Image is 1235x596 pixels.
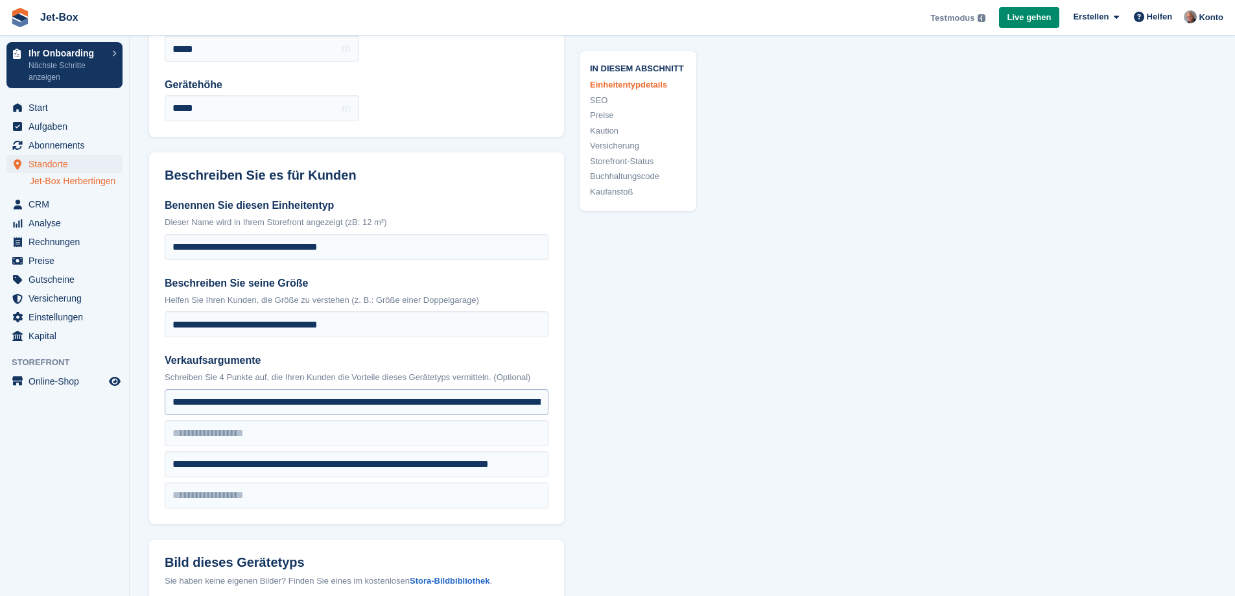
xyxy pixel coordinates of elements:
a: menu [6,252,123,270]
span: Konto [1199,11,1223,24]
a: Preise [590,109,686,122]
span: In diesem Abschnitt [590,61,686,73]
label: Verkaufsargumente [165,353,548,368]
span: Einstellungen [29,308,106,326]
span: Versicherung [29,289,106,307]
a: Jet-Box [35,6,84,28]
span: Rechnungen [29,233,106,251]
a: Vorschau-Shop [107,374,123,389]
p: Helfen Sie Ihren Kunden, die Größe zu verstehen (z. B.: Größe einer Doppelgarage) [165,294,548,307]
label: Bild dieses Gerätetyps [165,555,548,570]
img: icon-info-grey-7440780725fd019a000dd9b08b2336e03edf1995a4989e88bcd33f0948082b44.svg [978,14,985,22]
span: Aufgaben [29,117,106,136]
span: Testmodus [930,12,974,25]
a: Kaufanstoß [590,185,686,198]
a: Speisekarte [6,372,123,390]
div: Sie haben keine eigenen Bilder? Finden Sie eines im kostenlosen . [165,575,548,588]
a: menu [6,155,123,173]
label: Benennen Sie diesen Einheitentyp [165,198,548,213]
a: Einheitentypdetails [590,78,686,91]
span: Storefront [12,356,129,369]
a: Buchhaltungscode [590,170,686,183]
a: menu [6,195,123,213]
span: Helfen [1147,10,1173,23]
img: stora-icon-8386f47178a22dfd0bd8f6a31ec36ba5ce8667c1dd55bd0f319d3a0aa187defe.svg [10,8,30,27]
p: Ihr Onboarding [29,49,106,58]
p: Schreiben Sie 4 Punkte auf, die Ihren Kunden die Vorteile dieses Gerätetyps vermitteln. (Optional) [165,371,548,384]
h2: Beschreiben Sie es für Kunden [165,168,548,183]
a: menu [6,233,123,251]
a: Storefront-Status [590,154,686,167]
span: Erstellen [1073,10,1109,23]
a: Ihr Onboarding Nächste Schritte anzeigen [6,42,123,88]
a: menu [6,214,123,232]
a: menu [6,117,123,136]
span: Preise [29,252,106,270]
a: menu [6,308,123,326]
a: Versicherung [590,139,686,152]
label: Beschreiben Sie seine Größe [165,276,548,291]
a: Stora-Bildbibliothek [410,576,490,586]
a: Kaution [590,124,686,137]
span: Standorte [29,155,106,173]
a: Live gehen [999,7,1060,29]
span: Gutscheine [29,270,106,289]
span: Start [29,99,106,117]
a: menu [6,270,123,289]
a: SEO [590,93,686,106]
a: Jet-Box Herbertingen [30,175,123,187]
span: CRM [29,195,106,213]
p: Dieser Name wird in Ihrem Storefront angezeigt (zB: 12 m²) [165,216,548,229]
a: menu [6,327,123,345]
a: menu [6,99,123,117]
a: menu [6,136,123,154]
span: Online-Shop [29,372,106,390]
p: Nächste Schritte anzeigen [29,60,106,83]
label: Gerätehöhe [165,77,359,93]
span: Abonnements [29,136,106,154]
img: Kai-Uwe Walzer [1184,10,1197,23]
a: menu [6,289,123,307]
span: Kapital [29,327,106,345]
span: Live gehen [1007,11,1052,24]
span: Analyse [29,214,106,232]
